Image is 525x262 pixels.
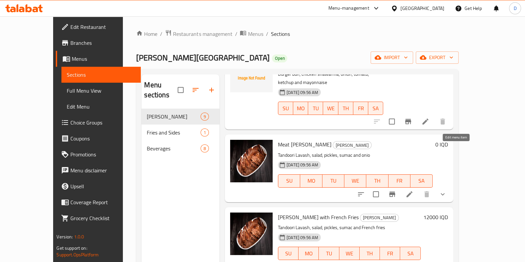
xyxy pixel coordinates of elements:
p: Tandoori Lavash, salad, pickles, sumac and onio [278,151,433,159]
button: WE [339,247,360,260]
span: SA [371,104,381,113]
div: [GEOGRAPHIC_DATA] [400,5,444,12]
a: Menus [240,30,263,38]
span: Fries and Sides [147,129,200,136]
a: Coupons [56,131,141,146]
span: Promotions [70,150,135,158]
a: Branches [56,35,141,51]
button: MO [299,247,319,260]
span: Menus [248,30,263,38]
span: Choice Groups [70,119,135,127]
a: Home [136,30,157,38]
span: SU [281,104,291,113]
div: Doner [333,141,372,149]
li: / [235,30,237,38]
span: Sections [271,30,290,38]
button: WE [323,102,338,115]
button: import [371,51,413,64]
button: delete [435,114,451,130]
span: D [513,5,516,12]
a: Promotions [56,146,141,162]
li: / [160,30,162,38]
span: Edit Restaurant [70,23,135,31]
span: SA [413,176,430,186]
button: sort-choices [353,186,369,202]
div: Doner [147,113,200,121]
button: TU [308,102,323,115]
button: SU [278,247,299,260]
button: FR [389,174,410,188]
a: Edit menu item [421,118,429,126]
button: TH [360,247,380,260]
h2: Menu sections [144,80,178,100]
a: Restaurants management [165,30,232,38]
a: Edit Restaurant [56,19,141,35]
button: SA [410,174,432,188]
span: TU [325,176,342,186]
span: TH [369,176,386,186]
a: Menu disclaimer [56,162,141,178]
span: WE [342,249,357,258]
span: [PERSON_NAME] [333,141,371,149]
button: SA [400,247,420,260]
a: Support.OpsPlatform [56,250,99,259]
span: FR [383,249,397,258]
div: Open [272,54,287,62]
a: Edit Menu [61,99,141,115]
button: SU [278,102,293,115]
div: items [201,113,209,121]
button: SU [278,174,300,188]
div: Beverages8 [141,140,219,156]
div: Fries and Sides1 [141,125,219,140]
span: Sections [67,71,135,79]
span: Select to update [385,115,399,129]
button: MO [300,174,322,188]
span: Upsell [70,182,135,190]
a: Menus [56,51,141,67]
span: WE [326,104,335,113]
button: WE [344,174,366,188]
span: TU [311,104,320,113]
a: Full Menu View [61,83,141,99]
button: Add section [204,82,219,98]
span: Grocery Checklist [70,214,135,222]
span: Menus [72,55,135,63]
button: FR [353,102,368,115]
p: Tandoori Lavash, salad, pickles, sumac and French fries [278,223,421,232]
span: [PERSON_NAME] [147,113,200,121]
span: MO [301,249,316,258]
button: show more [435,186,451,202]
img: Doner with French Fries [230,213,273,255]
span: WE [347,176,364,186]
li: / [266,30,268,38]
span: Version: [56,232,73,241]
nav: Menu sections [141,106,219,159]
span: Meat [PERSON_NAME] [278,139,331,149]
div: Doner [360,214,399,222]
span: Get support on: [56,244,87,252]
span: 1.0.0 [74,232,84,241]
a: Coverage Report [56,194,141,210]
svg: Show Choices [439,190,447,198]
div: items [201,144,209,152]
span: MO [303,176,319,186]
span: Beverages [147,144,200,152]
span: TU [321,249,336,258]
span: Coverage Report [70,198,135,206]
span: Menu disclaimer [70,166,135,174]
span: 9 [201,114,209,120]
span: [PERSON_NAME] with French Fries [278,212,359,222]
img: Meat Doner [230,140,273,182]
span: Restaurants management [173,30,232,38]
span: [DATE] 09:56 AM [284,89,321,96]
span: SA [403,249,418,258]
span: 8 [201,145,209,152]
a: Grocery Checklist [56,210,141,226]
span: Full Menu View [67,87,135,95]
button: TU [319,247,339,260]
button: FR [380,247,400,260]
button: delete [419,186,435,202]
button: Branch-specific-item [400,114,416,130]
